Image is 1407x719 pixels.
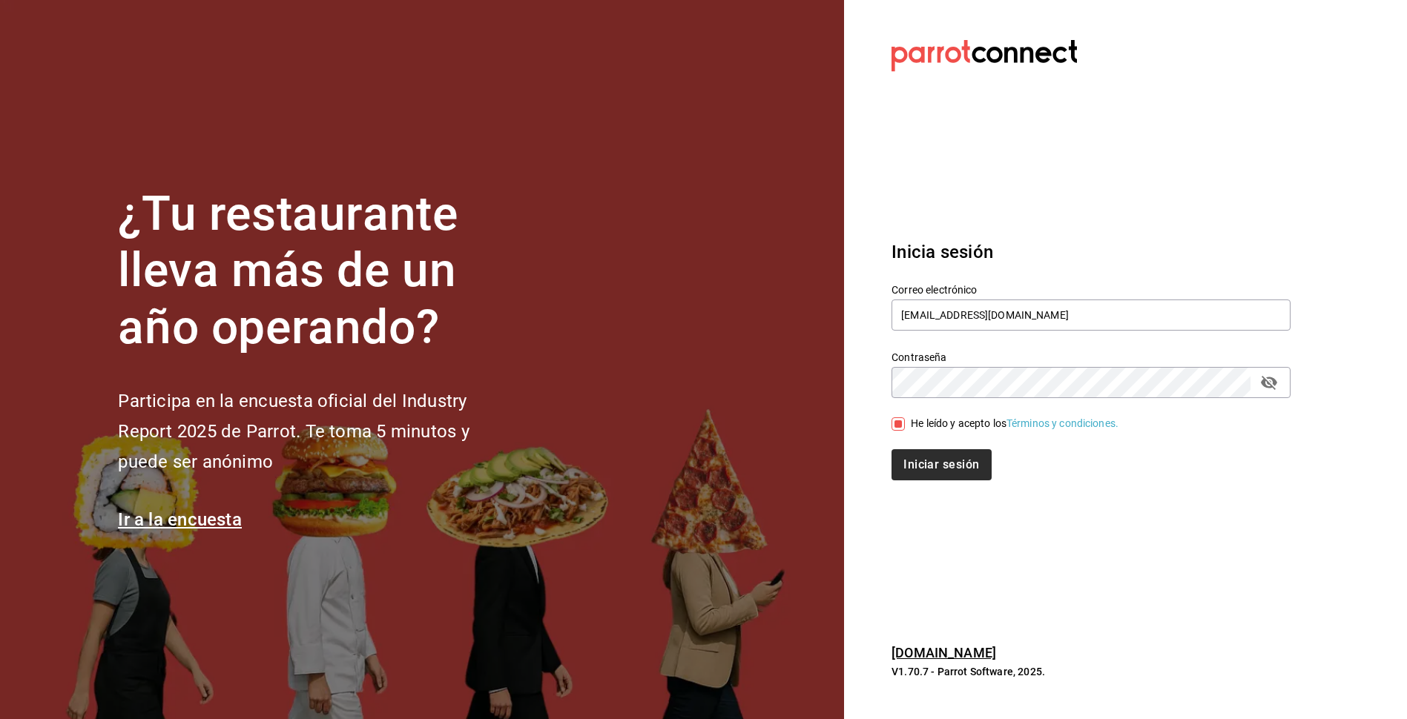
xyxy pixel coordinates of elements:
button: passwordField [1256,370,1282,395]
input: Ingresa tu correo electrónico [892,299,1291,331]
a: Términos y condiciones. [1006,417,1118,429]
p: V1.70.7 - Parrot Software, 2025. [892,664,1291,679]
a: Ir a la encuesta [118,509,242,530]
label: Correo electrónico [892,284,1291,294]
h1: ¿Tu restaurante lleva más de un año operando? [118,186,518,357]
label: Contraseña [892,351,1291,362]
h3: Inicia sesión [892,239,1291,265]
div: He leído y acepto los [911,416,1118,431]
h2: Participa en la encuesta oficial del Industry Report 2025 de Parrot. Te toma 5 minutos y puede se... [118,386,518,477]
button: Iniciar sesión [892,449,991,480]
a: [DOMAIN_NAME] [892,645,996,660]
